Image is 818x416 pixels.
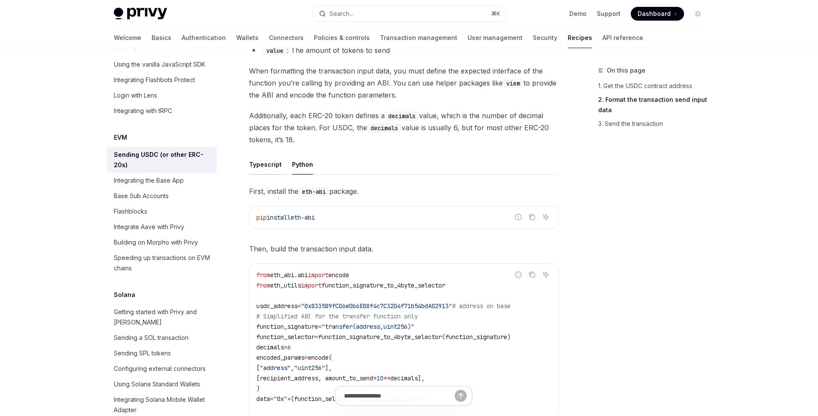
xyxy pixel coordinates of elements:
[114,59,205,70] div: Using the vanilla JavaScript SDK
[308,271,328,279] span: import
[455,390,467,402] button: Send message
[114,175,184,186] div: Integrating the Base App
[114,206,147,217] div: Flashblocks
[291,364,294,372] span: ,
[107,361,217,376] a: Configuring external connectors
[114,290,135,300] h5: Solana
[256,374,373,382] span: [recipient_address, amount_to_send
[607,65,645,76] span: On this page
[107,204,217,219] a: Flashblocks
[598,117,712,131] a: 3. Send the transaction
[249,65,559,101] span: When formatting the transaction input data, you must define the expected interface of the functio...
[367,123,401,133] code: decimals
[377,374,383,382] span: 10
[292,154,313,174] button: Python
[236,28,258,48] a: Wallets
[114,222,184,232] div: Integrate Aave with Privy
[114,75,195,85] div: Integrating Flashbots Protect
[513,211,524,223] button: Report incorrect code
[308,354,332,361] span: encode(
[256,333,315,341] span: function_selector
[114,379,200,389] div: Using Solana Standard Wallets
[526,269,538,280] button: Copy the contents from the code block
[256,364,260,372] span: [
[107,103,217,119] a: Integrating with tRPC
[328,271,349,279] span: encode
[260,364,291,372] span: "address"
[249,154,282,174] button: Typescript
[114,28,141,48] a: Welcome
[318,333,511,341] span: function_signature_to_4byte_selector(function_signature)
[452,302,511,310] span: # address on base
[107,330,217,346] a: Sending a SOL transaction
[182,28,226,48] a: Authentication
[114,132,127,143] h5: EVM
[540,211,551,223] button: Ask AI
[526,211,538,223] button: Copy the contents from the code block
[284,343,287,351] span: =
[107,304,217,330] a: Getting started with Privy and [PERSON_NAME]
[114,90,157,101] div: Login with Lens
[540,269,551,280] button: Ask AI
[598,93,712,117] a: 2. Format the transaction send input data
[256,312,418,320] span: # Simplified ABI for the transfer function only
[256,281,270,289] span: from
[468,28,523,48] a: User management
[287,343,291,351] span: 6
[602,28,643,48] a: API reference
[249,44,559,56] li: : The amount of tokens to send
[344,386,455,405] input: Ask a question...
[107,88,217,103] a: Login with Lens
[107,235,217,250] a: Building on Morpho with Privy
[329,9,353,19] div: Search...
[249,243,559,255] span: Then, build the transaction input data.
[256,271,270,279] span: from
[301,302,452,310] span: "0x833589fCD6eDb6E08f4c7C32D4f71b54bdA02913"
[152,28,171,48] a: Basics
[114,253,212,273] div: Speeding up transactions on EVM chains
[270,271,308,279] span: eth_abi.abi
[114,106,172,116] div: Integrating with tRPC
[107,376,217,392] a: Using Solana Standard Wallets
[291,214,315,221] span: eth-abi
[267,214,291,221] span: install
[249,110,559,146] span: Additionally, each ERC-20 token defines a value, which is the number of decimal places for the to...
[298,302,301,310] span: =
[107,188,217,204] a: Base Sub Accounts
[107,346,217,361] a: Sending SPL tokens
[114,395,212,415] div: Integrating Solana Mobile Wallet Adapter
[114,150,212,170] div: Sending USDC (or other ERC-20s)
[114,348,171,358] div: Sending SPL tokens
[598,79,712,93] a: 1. Get the USDC contract address
[256,343,284,351] span: decimals
[114,364,206,374] div: Configuring external connectors
[313,6,505,21] button: Search...⌘K
[114,333,189,343] div: Sending a SOL transaction
[322,281,445,289] span: function_signature_to_4byte_selector
[298,187,329,196] code: eth-abi
[256,302,298,310] span: usdc_address
[114,237,198,248] div: Building on Morpho with Privy
[491,10,500,17] span: ⌘ K
[325,364,332,372] span: ],
[263,46,287,55] code: value
[249,185,559,197] span: First, install the package.
[114,307,212,327] div: Getting started with Privy and [PERSON_NAME]
[638,9,671,18] span: Dashboard
[314,28,370,48] a: Policies & controls
[513,269,524,280] button: Report incorrect code
[503,79,523,88] code: viem
[631,7,684,21] a: Dashboard
[114,191,169,201] div: Base Sub Accounts
[107,147,217,173] a: Sending USDC (or other ERC-20s)
[107,57,217,72] a: Using the vanilla JavaScript SDK
[107,219,217,235] a: Integrate Aave with Privy
[107,173,217,188] a: Integrating the Base App
[380,28,457,48] a: Transaction management
[107,72,217,88] a: Integrating Flashbots Protect
[322,323,414,330] span: "transfer(address,uint256)"
[385,111,419,121] code: decimals
[390,374,425,382] span: decimals],
[533,28,557,48] a: Security
[114,8,167,20] img: light logo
